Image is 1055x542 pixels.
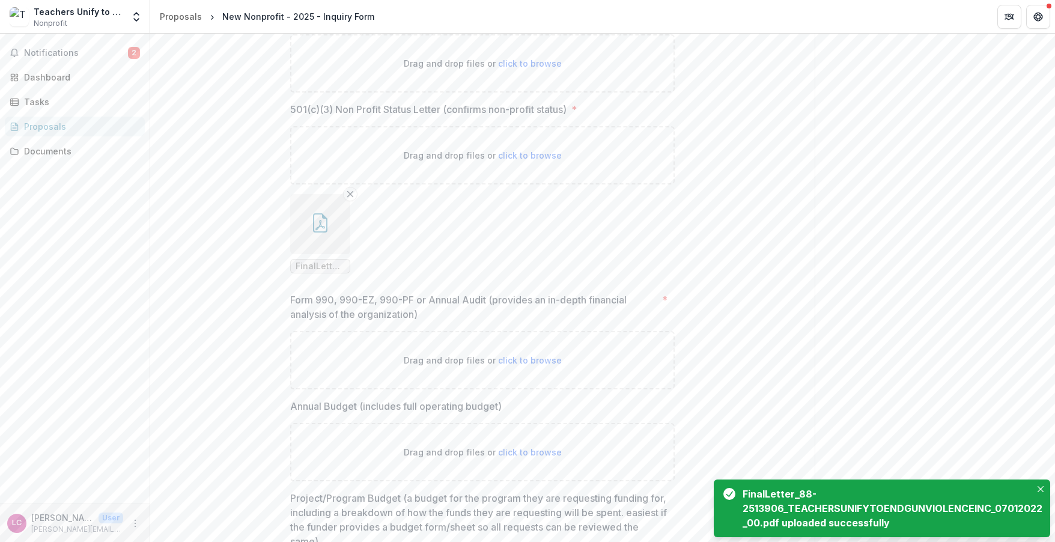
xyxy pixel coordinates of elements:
[24,145,135,157] div: Documents
[5,117,145,136] a: Proposals
[31,524,123,535] p: [PERSON_NAME][EMAIL_ADDRESS][DOMAIN_NAME]
[498,447,562,457] span: click to browse
[155,8,379,25] nav: breadcrumb
[1026,5,1050,29] button: Get Help
[31,511,94,524] p: [PERSON_NAME]
[290,102,567,117] p: 501(c)(3) Non Profit Status Letter (confirms non-profit status)
[5,67,145,87] a: Dashboard
[343,187,357,201] button: Remove File
[128,516,142,531] button: More
[24,96,135,108] div: Tasks
[34,18,67,29] span: Nonprofit
[290,399,502,413] p: Annual Budget (includes full operating budget)
[743,487,1045,530] div: FinalLetter_88-2513906_TEACHERSUNIFYTOENDGUNVIOLENCEINC_07012022_00.pdf uploaded successfully
[404,149,562,162] p: Drag and drop files or
[290,194,350,273] div: Remove FileFinalLetter_88-2513906_TEACHERSUNIFYTOENDGUNVIOLENCEINC_07012022_00.pdf
[498,355,562,365] span: click to browse
[404,446,562,458] p: Drag and drop files or
[997,5,1021,29] button: Partners
[498,150,562,160] span: click to browse
[34,5,123,18] div: Teachers Unify to End Gun Violence
[5,92,145,112] a: Tasks
[155,8,207,25] a: Proposals
[222,10,374,23] div: New Nonprofit - 2025 - Inquiry Form
[5,141,145,161] a: Documents
[498,58,562,69] span: click to browse
[99,513,123,523] p: User
[404,354,562,367] p: Drag and drop files or
[709,475,1055,542] div: Notifications-bottom-right
[296,261,345,272] span: FinalLetter_88-2513906_TEACHERSUNIFYTOENDGUNVIOLENCEINC_07012022_00.pdf
[404,57,562,70] p: Drag and drop files or
[290,293,657,321] p: Form 990, 990-EZ, 990-PF or Annual Audit (provides an in-depth financial analysis of the organiza...
[1033,482,1048,496] button: Close
[128,47,140,59] span: 2
[160,10,202,23] div: Proposals
[12,519,22,527] div: Lisa Cook
[24,71,135,84] div: Dashboard
[128,5,145,29] button: Open entity switcher
[5,43,145,62] button: Notifications2
[10,7,29,26] img: Teachers Unify to End Gun Violence
[24,120,135,133] div: Proposals
[24,48,128,58] span: Notifications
